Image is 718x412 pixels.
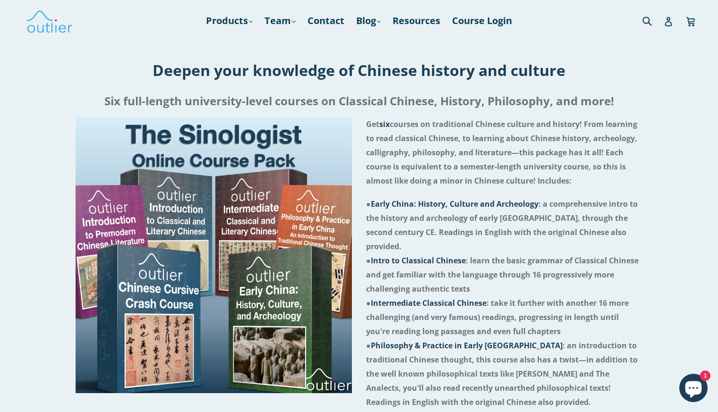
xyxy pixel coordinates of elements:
[366,255,639,294] span: ● : learn the basic grammar of Classical Chinese and get familiar with the language through 16 pr...
[366,199,638,252] span: ● : a comprehensive intro to the history and archeology of early [GEOGRAPHIC_DATA], through the s...
[379,119,390,129] span: six
[371,255,466,266] span: Intro to Classical Chinese
[26,7,73,34] img: Outlier Linguistics
[371,199,538,209] span: Early China: History, Culture and Archeology
[371,340,563,351] span: Philosophy & Practice in Early [GEOGRAPHIC_DATA]
[351,12,385,29] a: Blog
[676,374,710,404] inbox-online-store-chat: Shopify online store chat
[447,12,517,29] a: Course Login
[260,12,300,29] a: Team
[366,298,629,336] span: ● : take it further with another 16 more challenging (and very famous) readings, progressing in l...
[388,12,445,29] a: Resources
[640,11,666,30] input: Search
[366,340,638,407] span: ● : an introduction to traditional Chinese thought, this course also has a twist—in addition to t...
[201,12,257,29] a: Products
[371,298,487,308] span: Intermediate Classical Chinese
[8,90,710,112] h2: Six full-length university-level courses on Classical Chinese, History, Philosophy, and more!
[303,12,349,29] a: Contact
[366,119,637,186] span: Get courses on traditional Chinese culture and history! From learning to read classical Chinese, ...
[8,60,710,80] h1: Deepen your knowledge of Chinese history and culture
